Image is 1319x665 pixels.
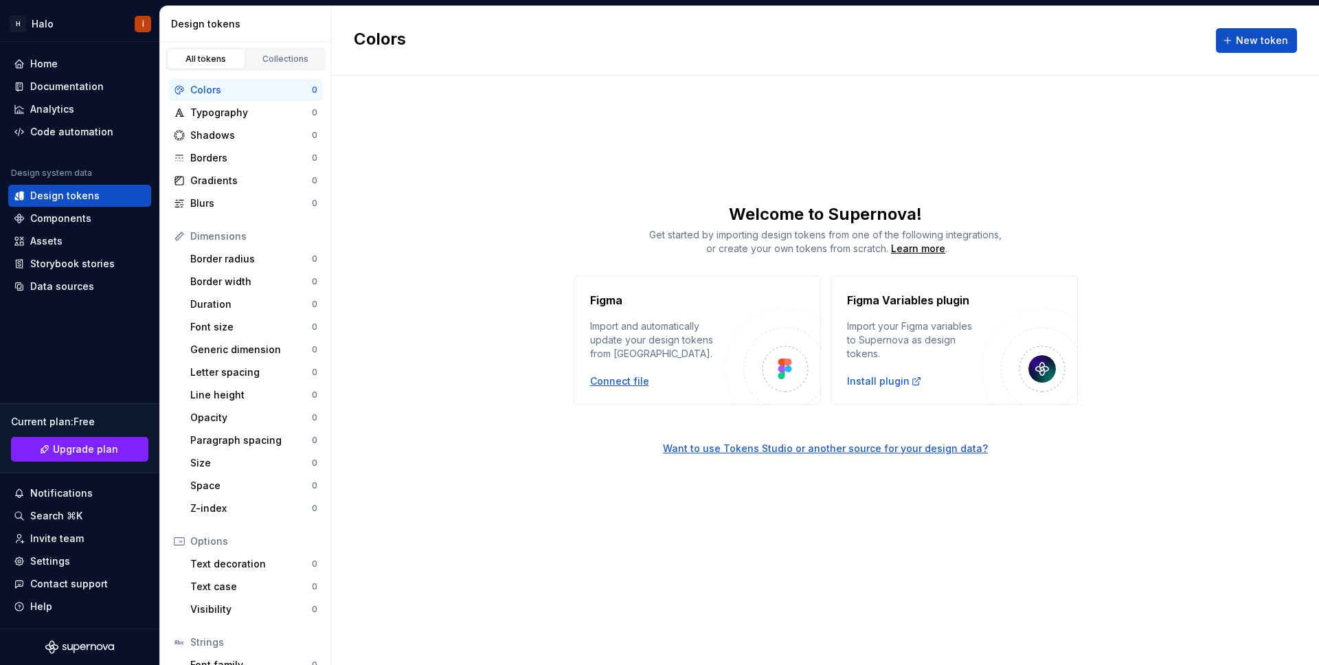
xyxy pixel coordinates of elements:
[891,242,945,256] a: Learn more
[30,189,100,203] div: Design tokens
[30,234,63,248] div: Assets
[312,412,317,423] div: 0
[185,452,323,474] a: Size0
[1236,34,1288,47] span: New token
[190,128,312,142] div: Shadows
[8,230,151,252] a: Assets
[312,175,317,186] div: 0
[8,528,151,550] a: Invite team
[8,275,151,297] a: Data sources
[8,185,151,207] a: Design tokens
[30,577,108,591] div: Contact support
[312,435,317,446] div: 0
[190,580,312,594] div: Text case
[185,429,323,451] a: Paragraph spacing0
[8,121,151,143] a: Code automation
[30,57,58,71] div: Home
[190,501,312,515] div: Z-index
[190,297,312,311] div: Duration
[190,174,312,188] div: Gradients
[8,98,151,120] a: Analytics
[312,604,317,615] div: 0
[190,229,317,243] div: Dimensions
[11,168,92,179] div: Design system data
[185,576,323,598] a: Text case0
[190,635,317,649] div: Strings
[185,553,323,575] a: Text decoration0
[30,486,93,500] div: Notifications
[312,581,317,592] div: 0
[30,600,52,613] div: Help
[10,16,26,32] div: H
[312,153,317,164] div: 0
[312,299,317,310] div: 0
[190,534,317,548] div: Options
[312,367,317,378] div: 0
[171,17,326,31] div: Design tokens
[3,9,157,38] button: HHaloİ
[168,79,323,101] a: Colors0
[11,415,148,429] div: Current plan : Free
[663,442,988,455] button: Want to use Tokens Studio or another source for your design data?
[312,253,317,264] div: 0
[312,84,317,95] div: 0
[8,482,151,504] button: Notifications
[190,388,312,402] div: Line height
[190,456,312,470] div: Size
[30,509,82,523] div: Search ⌘K
[11,437,148,462] a: Upgrade plan
[30,554,70,568] div: Settings
[312,390,317,401] div: 0
[30,80,104,93] div: Documentation
[185,339,323,361] a: Generic dimension0
[8,207,151,229] a: Components
[185,598,323,620] a: Visibility0
[847,374,922,388] div: Install plugin
[312,559,317,570] div: 0
[8,53,151,75] a: Home
[190,151,312,165] div: Borders
[847,292,969,308] h4: Figma Variables plugin
[312,344,317,355] div: 0
[190,343,312,357] div: Generic dimension
[332,203,1319,225] div: Welcome to Supernova!
[185,271,323,293] a: Border width0
[142,19,144,30] div: İ
[30,125,113,139] div: Code automation
[168,147,323,169] a: Borders0
[190,602,312,616] div: Visibility
[30,280,94,293] div: Data sources
[312,458,317,469] div: 0
[590,374,649,388] button: Connect file
[190,252,312,266] div: Border radius
[185,316,323,338] a: Font size0
[185,293,323,315] a: Duration0
[190,83,312,97] div: Colors
[185,384,323,406] a: Line height0
[190,320,312,334] div: Font size
[53,442,118,456] span: Upgrade plan
[8,505,151,527] button: Search ⌘K
[332,405,1319,455] a: Want to use Tokens Studio or another source for your design data?
[30,257,115,271] div: Storybook stories
[190,196,312,210] div: Blurs
[45,640,114,654] svg: Supernova Logo
[312,480,317,491] div: 0
[8,253,151,275] a: Storybook stories
[32,17,54,31] div: Halo
[354,28,406,53] h2: Colors
[185,475,323,497] a: Space0
[590,292,622,308] h4: Figma
[30,532,84,545] div: Invite team
[312,130,317,141] div: 0
[185,407,323,429] a: Opacity0
[185,361,323,383] a: Letter spacing0
[8,573,151,595] button: Contact support
[251,54,320,65] div: Collections
[190,275,312,289] div: Border width
[649,229,1002,254] span: Get started by importing design tokens from one of the following integrations, or create your own...
[190,433,312,447] div: Paragraph spacing
[185,248,323,270] a: Border radius0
